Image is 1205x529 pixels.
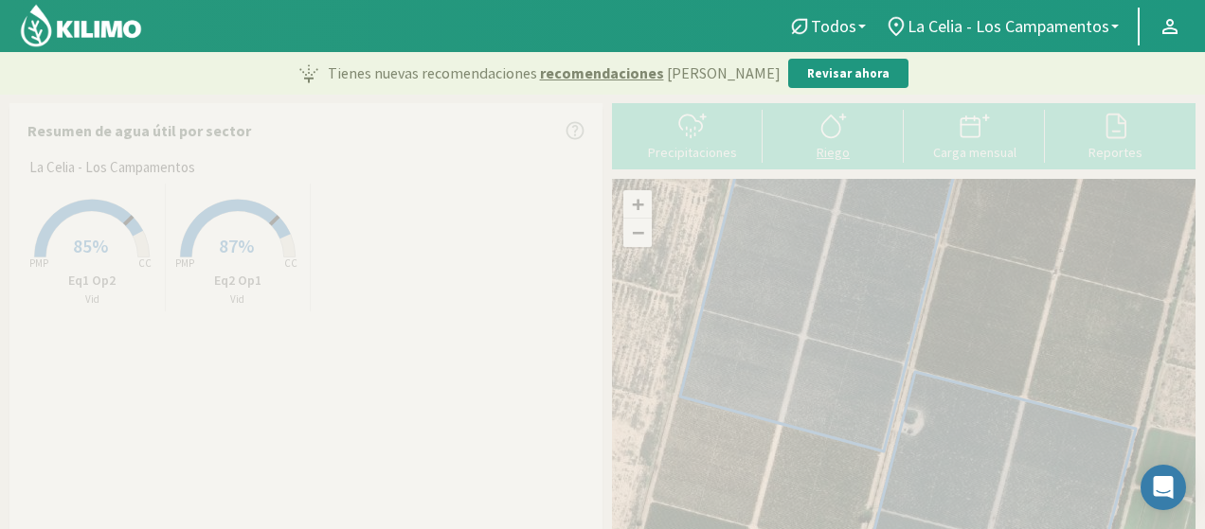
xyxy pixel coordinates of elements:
[909,146,1039,159] div: Carga mensual
[20,291,165,308] p: Vid
[20,271,165,291] p: Eq1 Op2
[788,59,908,89] button: Revisar ahora
[627,146,757,159] div: Precipitaciones
[811,16,856,36] span: Todos
[219,234,254,257] span: 87%
[768,146,898,159] div: Riego
[763,110,904,160] button: Riego
[807,64,890,83] p: Revisar ahora
[540,62,664,84] span: recomendaciones
[908,16,1109,36] span: La Celia - Los Campamentos
[284,256,297,270] tspan: CC
[139,256,153,270] tspan: CC
[621,110,763,160] button: Precipitaciones
[27,119,251,142] p: Resumen de agua útil por sector
[175,256,194,270] tspan: PMP
[29,157,195,179] span: La Celia - Los Campamentos
[1141,465,1186,510] div: Open Intercom Messenger
[623,190,652,219] a: Zoom in
[904,110,1045,160] button: Carga mensual
[73,234,108,257] span: 85%
[623,219,652,247] a: Zoom out
[1051,146,1180,159] div: Reportes
[667,62,781,84] span: [PERSON_NAME]
[1045,110,1186,160] button: Reportes
[328,62,781,84] p: Tienes nuevas recomendaciones
[166,271,311,291] p: Eq2 Op1
[29,256,48,270] tspan: PMP
[166,291,311,308] p: Vid
[19,3,143,48] img: Kilimo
